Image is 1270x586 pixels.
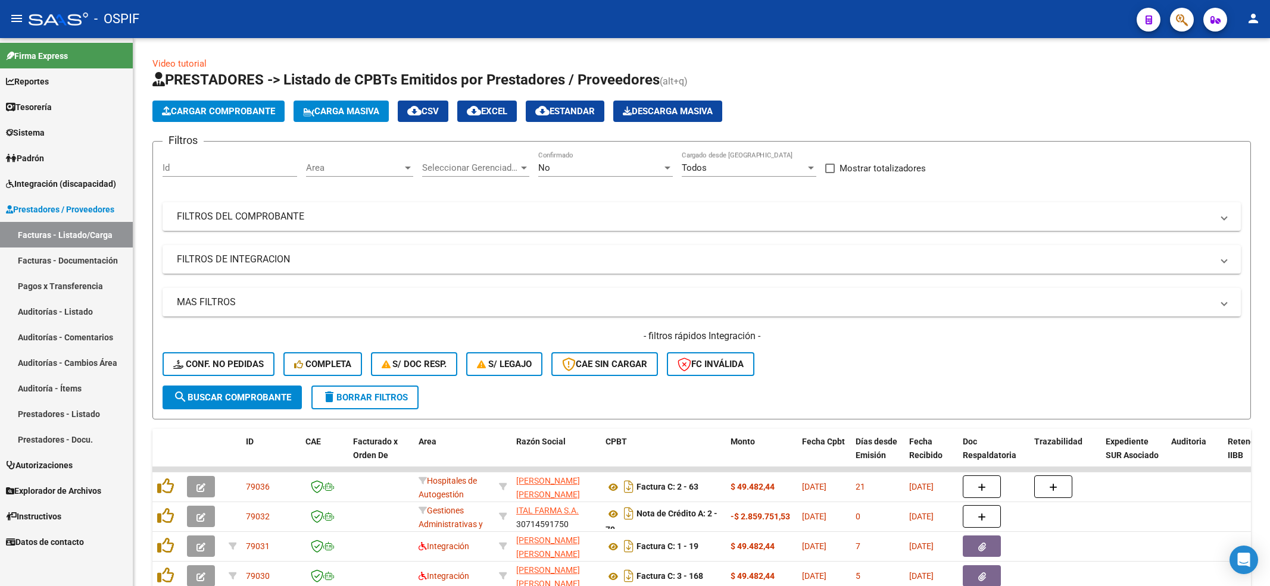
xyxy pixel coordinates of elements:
[606,509,717,535] strong: Nota de Crédito A: 2 - 79
[562,359,647,369] span: CAE SIN CARGAR
[535,106,595,117] span: Estandar
[163,330,1241,343] h4: - filtros rápidos Integración -
[958,429,1029,481] datatable-header-cell: Doc Respaldatoria
[152,58,207,69] a: Video tutorial
[682,162,707,173] span: Todos
[623,106,713,117] span: Descarga Masiva
[802,437,845,446] span: Fecha Cpbt
[516,476,580,499] span: [PERSON_NAME] [PERSON_NAME]
[1246,11,1260,26] mat-icon: person
[246,482,270,491] span: 79036
[601,429,726,481] datatable-header-cell: CPBT
[797,429,851,481] datatable-header-cell: Fecha Cpbt
[294,359,351,369] span: Completa
[348,429,414,481] datatable-header-cell: Facturado x Orden De
[311,386,419,409] button: Borrar Filtros
[621,477,636,496] i: Descargar documento
[621,537,636,556] i: Descargar documento
[6,510,61,523] span: Instructivos
[173,359,264,369] span: Conf. no pedidas
[6,177,116,190] span: Integración (discapacidad)
[246,541,270,551] span: 79031
[535,104,550,118] mat-icon: cloud_download
[177,296,1212,309] mat-panel-title: MAS FILTROS
[398,101,448,122] button: CSV
[621,504,636,523] i: Descargar documento
[678,359,744,369] span: FC Inválida
[163,132,204,149] h3: Filtros
[419,476,477,499] span: Hospitales de Autogestión
[1029,429,1101,481] datatable-header-cell: Trazabilidad
[511,429,601,481] datatable-header-cell: Razón Social
[1230,546,1258,574] div: Open Intercom Messenger
[731,512,790,521] strong: -$ 2.859.751,53
[667,352,754,376] button: FC Inválida
[301,429,348,481] datatable-header-cell: CAE
[802,482,826,491] span: [DATE]
[457,101,517,122] button: EXCEL
[856,571,860,581] span: 5
[904,429,958,481] datatable-header-cell: Fecha Recibido
[6,126,45,139] span: Sistema
[241,429,301,481] datatable-header-cell: ID
[467,106,507,117] span: EXCEL
[856,541,860,551] span: 7
[94,6,139,32] span: - OSPIF
[306,162,402,173] span: Area
[516,474,596,499] div: 27282811567
[636,572,703,581] strong: Factura C: 3 - 168
[163,352,274,376] button: Conf. no pedidas
[606,437,627,446] span: CPBT
[422,162,519,173] span: Seleccionar Gerenciador
[613,101,722,122] button: Descarga Masiva
[163,202,1241,231] mat-expansion-panel-header: FILTROS DEL COMPROBANTE
[466,352,542,376] button: S/ legajo
[1166,429,1223,481] datatable-header-cell: Auditoria
[6,49,68,62] span: Firma Express
[173,390,188,404] mat-icon: search
[382,359,447,369] span: S/ Doc Resp.
[1171,437,1206,446] span: Auditoria
[10,11,24,26] mat-icon: menu
[660,76,688,87] span: (alt+q)
[551,352,658,376] button: CAE SIN CARGAR
[802,541,826,551] span: [DATE]
[802,512,826,521] span: [DATE]
[177,253,1212,266] mat-panel-title: FILTROS DE INTEGRACION
[516,504,596,529] div: 30714591750
[856,512,860,521] span: 0
[731,482,775,491] strong: $ 49.482,44
[538,162,550,173] span: No
[246,571,270,581] span: 79030
[731,437,755,446] span: Monto
[6,75,49,88] span: Reportes
[6,101,52,114] span: Tesorería
[909,482,934,491] span: [DATE]
[152,71,660,88] span: PRESTADORES -> Listado de CPBTs Emitidos por Prestadores / Proveedores
[909,571,934,581] span: [DATE]
[636,482,698,492] strong: Factura C: 2 - 63
[613,101,722,122] app-download-masive: Descarga masiva de comprobantes (adjuntos)
[856,482,865,491] span: 21
[477,359,532,369] span: S/ legajo
[162,106,275,117] span: Cargar Comprobante
[731,541,775,551] strong: $ 49.482,44
[6,459,73,472] span: Autorizaciones
[173,392,291,403] span: Buscar Comprobante
[636,542,698,551] strong: Factura C: 1 - 19
[6,484,101,497] span: Explorador de Archivos
[909,512,934,521] span: [DATE]
[467,104,481,118] mat-icon: cloud_download
[1034,437,1082,446] span: Trazabilidad
[6,203,114,216] span: Prestadores / Proveedores
[163,245,1241,274] mat-expansion-panel-header: FILTROS DE INTEGRACION
[840,161,926,176] span: Mostrar totalizadores
[851,429,904,481] datatable-header-cell: Días desde Emisión
[163,288,1241,316] mat-expansion-panel-header: MAS FILTROS
[305,437,321,446] span: CAE
[621,566,636,585] i: Descargar documento
[726,429,797,481] datatable-header-cell: Monto
[407,106,439,117] span: CSV
[163,386,302,409] button: Buscar Comprobante
[6,535,84,549] span: Datos de contacto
